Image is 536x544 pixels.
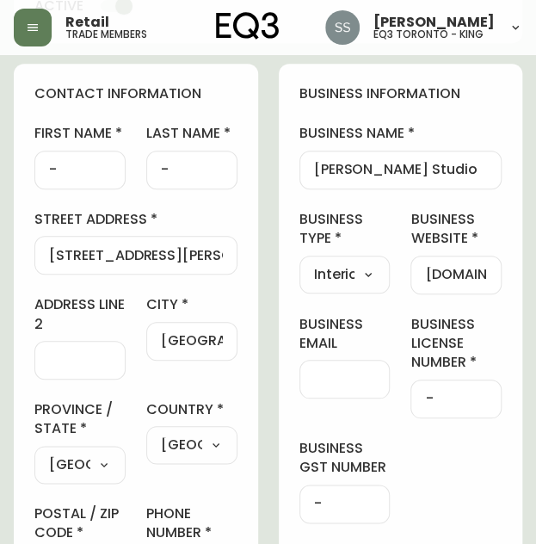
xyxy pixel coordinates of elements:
label: business name [299,124,502,143]
label: country [146,400,237,419]
label: phone number [146,504,237,543]
label: address line 2 [34,295,126,334]
label: business license number [410,315,502,373]
label: business website [410,210,502,249]
h4: business information [299,84,502,103]
label: business gst number [299,439,391,478]
input: https://www.designshop.com [425,267,487,283]
img: logo [216,12,280,40]
span: [PERSON_NAME] [373,15,495,29]
label: business type [299,210,391,249]
label: province / state [34,400,126,439]
span: Retail [65,15,109,29]
h5: trade members [65,29,147,40]
h4: contact information [34,84,237,103]
label: business email [299,315,391,354]
label: last name [146,124,237,143]
label: street address [34,210,237,229]
label: city [146,295,237,314]
label: first name [34,124,126,143]
label: postal / zip code [34,504,126,543]
img: f1b6f2cda6f3b51f95337c5892ce6799 [325,10,360,45]
h5: eq3 toronto - king [373,29,484,40]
